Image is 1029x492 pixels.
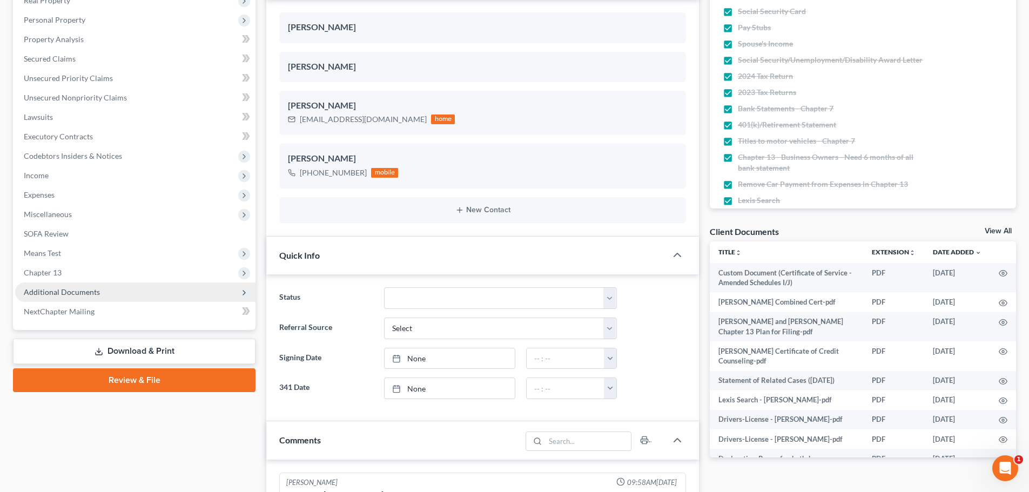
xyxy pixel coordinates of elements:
td: [DATE] [924,410,990,429]
span: Codebtors Insiders & Notices [24,151,122,160]
td: Lexis Search - [PERSON_NAME]-pdf [710,390,863,410]
input: Search... [546,432,631,450]
td: PDF [863,292,924,312]
a: View All [985,227,1012,235]
a: Secured Claims [15,49,255,69]
span: NextChapter Mailing [24,307,95,316]
td: Statement of Related Cases ([DATE]) [710,371,863,390]
span: Comments [279,435,321,445]
td: Drivers-License - [PERSON_NAME]-pdf [710,429,863,449]
div: [PERSON_NAME] [288,152,677,165]
span: Unsecured Nonpriority Claims [24,93,127,102]
input: -- : -- [527,348,604,369]
span: Chapter 13 - Business Owners - Need 6 months of all bank statement [738,152,930,173]
i: unfold_more [735,250,742,256]
td: PDF [863,263,924,293]
span: Lawsuits [24,112,53,122]
div: [PERSON_NAME] [286,477,338,488]
span: Bank Statements - Chapter 7 [738,103,833,114]
a: NextChapter Mailing [15,302,255,321]
a: Review & File [13,368,255,392]
button: New Contact [288,206,677,214]
span: Social Security/Unemployment/Disability Award Letter [738,55,923,65]
a: Lawsuits [15,107,255,127]
label: Status [274,287,378,309]
td: [DATE] [924,312,990,342]
span: SOFA Review [24,229,69,238]
i: unfold_more [909,250,916,256]
div: mobile [371,168,398,178]
div: Client Documents [710,226,779,237]
span: 2023 Tax Returns [738,87,796,98]
div: [EMAIL_ADDRESS][DOMAIN_NAME] [300,114,427,125]
span: Property Analysis [24,35,84,44]
div: [PERSON_NAME] [288,60,677,73]
span: 401(k)/Retirement Statement [738,119,836,130]
td: [DATE] [924,341,990,371]
label: Signing Date [274,348,378,369]
span: Spouse's Income [738,38,793,49]
label: Referral Source [274,318,378,339]
td: [DATE] [924,429,990,449]
span: Titles to motor vehicles - Chapter 7 [738,136,855,146]
td: [PERSON_NAME] and [PERSON_NAME] Chapter 13 Plan for Filing-pdf [710,312,863,342]
td: [DATE] [924,449,990,478]
label: 341 Date [274,378,378,399]
span: Additional Documents [24,287,100,296]
td: Custom Document (Certificate of Service - Amended Schedules I/J) [710,263,863,293]
td: PDF [863,449,924,478]
span: Quick Info [279,250,320,260]
span: Miscellaneous [24,210,72,219]
td: PDF [863,341,924,371]
div: [PHONE_NUMBER] [300,167,367,178]
span: 1 [1014,455,1023,464]
input: -- : -- [527,378,604,399]
a: Date Added expand_more [933,248,981,256]
a: Download & Print [13,339,255,364]
a: SOFA Review [15,224,255,244]
a: Titleunfold_more [718,248,742,256]
a: Extensionunfold_more [872,248,916,256]
td: Declaration-Pages-for-both-homeowner-and-car-insurance-policies_02-pdf [710,449,863,478]
td: PDF [863,390,924,410]
span: Pay Stubs [738,22,771,33]
i: expand_more [975,250,981,256]
span: Lexis Search [738,195,780,206]
span: Executory Contracts [24,132,93,141]
iframe: Intercom live chat [992,455,1018,481]
div: [PERSON_NAME] [288,99,677,112]
span: Social Security Card [738,6,806,17]
a: Unsecured Nonpriority Claims [15,88,255,107]
td: [PERSON_NAME] Certificate of Credit Counseling-pdf [710,341,863,371]
td: PDF [863,429,924,449]
span: Personal Property [24,15,85,24]
span: Expenses [24,190,55,199]
td: [DATE] [924,390,990,410]
span: Remove Car Payment from Expenses in Chapter 13 [738,179,908,190]
span: 09:58AM[DATE] [627,477,677,488]
td: [DATE] [924,292,990,312]
span: Unsecured Priority Claims [24,73,113,83]
td: PDF [863,371,924,390]
span: Income [24,171,49,180]
a: Unsecured Priority Claims [15,69,255,88]
td: Drivers-License - [PERSON_NAME]-pdf [710,410,863,429]
span: Means Test [24,248,61,258]
span: 2024 Tax Return [738,71,793,82]
td: [DATE] [924,371,990,390]
a: Property Analysis [15,30,255,49]
div: [PERSON_NAME] [288,21,677,34]
span: Secured Claims [24,54,76,63]
td: [PERSON_NAME] Combined Cert-pdf [710,292,863,312]
td: PDF [863,410,924,429]
div: home [431,114,455,124]
a: Executory Contracts [15,127,255,146]
span: Chapter 13 [24,268,62,277]
td: [DATE] [924,263,990,293]
td: PDF [863,312,924,342]
a: None [385,348,515,369]
a: None [385,378,515,399]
